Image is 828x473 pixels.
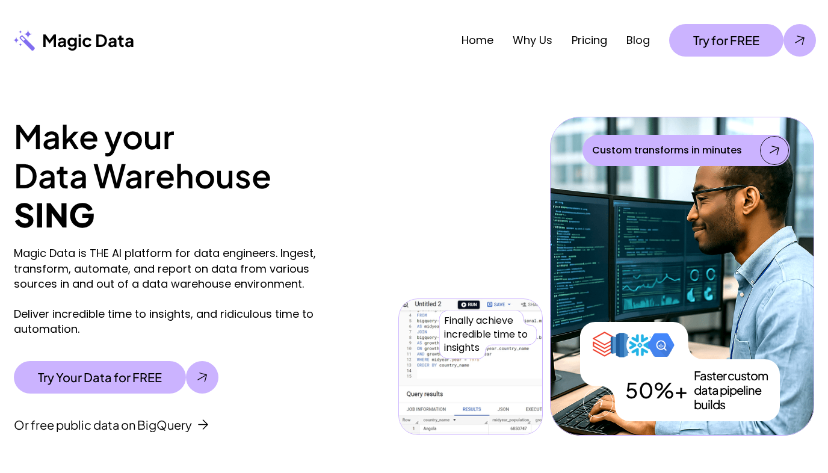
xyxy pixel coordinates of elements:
[14,418,208,432] a: Or free public data on BigQuery
[625,377,688,403] p: 50%+
[38,370,162,385] p: Try Your Data for FREE
[626,32,650,48] a: Blog
[14,361,218,394] a: Try Your Data for FREE
[592,143,742,158] p: Custom transforms in minutes
[14,246,322,336] p: Magic Data is THE AI platform for data engineers. Ingest, transform, automate, and report on data...
[694,368,783,412] p: Faster custom data pipeline builds
[669,24,816,57] a: Try for FREE
[693,33,759,48] p: Try for FREE
[14,194,94,235] strong: SING
[14,418,192,432] p: Or free public data on BigQuery
[572,32,607,48] a: Pricing
[582,135,790,166] a: Custom transforms in minutes
[42,29,134,51] p: Magic Data
[444,314,532,354] p: Finally achieve incredible time to insights
[513,32,552,48] a: Why Us
[14,117,543,195] h1: Make your Data Warehouse
[462,32,493,48] a: Home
